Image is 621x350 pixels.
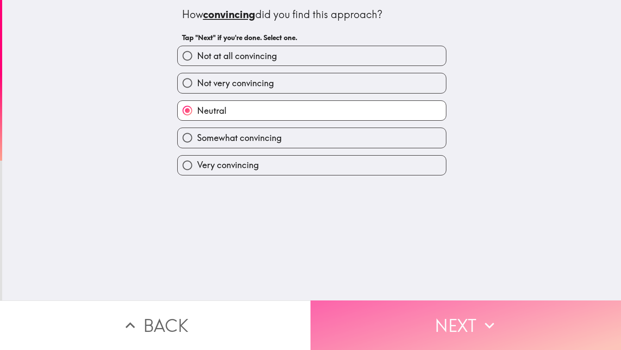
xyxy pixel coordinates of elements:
span: Somewhat convincing [197,132,282,144]
button: Not at all convincing [178,46,446,66]
span: Not at all convincing [197,50,277,62]
button: Somewhat convincing [178,128,446,147]
button: Not very convincing [178,73,446,93]
button: Neutral [178,101,446,120]
span: Not very convincing [197,77,274,89]
u: convincing [203,8,255,21]
div: How did you find this approach? [182,7,442,22]
span: Very convincing [197,159,259,171]
button: Very convincing [178,156,446,175]
span: Neutral [197,105,226,117]
h6: Tap "Next" if you're done. Select one. [182,33,442,42]
button: Next [310,300,621,350]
